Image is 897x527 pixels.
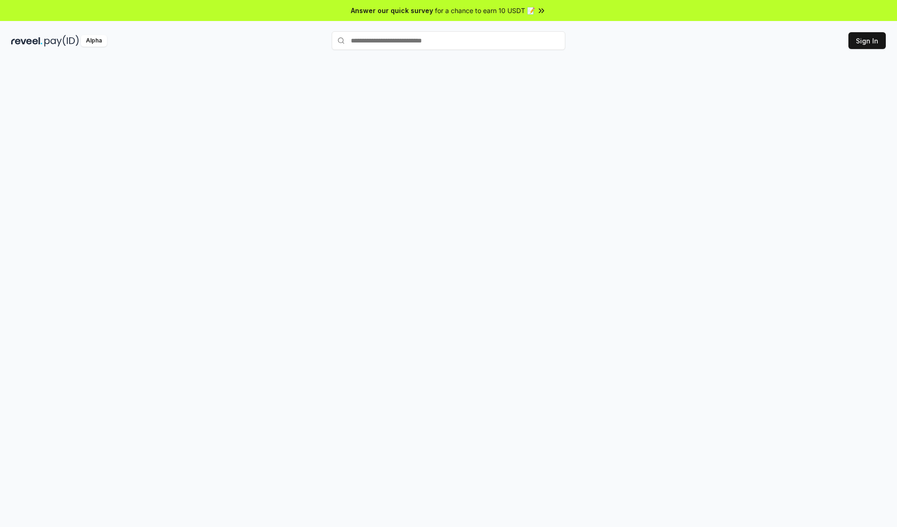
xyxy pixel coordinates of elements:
span: Answer our quick survey [351,6,433,15]
img: pay_id [44,35,79,47]
button: Sign In [848,32,886,49]
img: reveel_dark [11,35,43,47]
span: for a chance to earn 10 USDT 📝 [435,6,535,15]
div: Alpha [81,35,107,47]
